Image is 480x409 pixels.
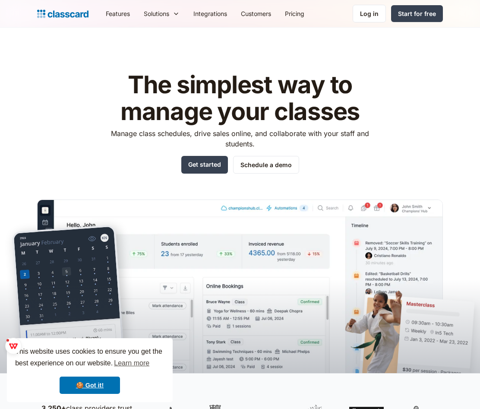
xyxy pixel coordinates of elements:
[99,4,137,23] a: Features
[360,9,379,18] div: Log in
[37,8,88,20] a: home
[15,346,164,370] span: This website uses cookies to ensure you get the best experience on our website.
[113,357,151,370] a: learn more about cookies
[7,338,173,402] div: cookieconsent
[144,9,169,18] div: Solutions
[391,5,443,22] a: Start for free
[137,4,186,23] div: Solutions
[233,156,299,174] a: Schedule a demo
[186,4,234,23] a: Integrations
[103,128,377,149] p: Manage class schedules, drive sales online, and collaborate with your staff and students.
[234,4,278,23] a: Customers
[398,9,436,18] div: Start for free
[353,5,386,22] a: Log in
[181,156,228,174] a: Get started
[278,4,311,23] a: Pricing
[60,377,120,394] a: dismiss cookie message
[103,72,377,125] h1: The simplest way to manage your classes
